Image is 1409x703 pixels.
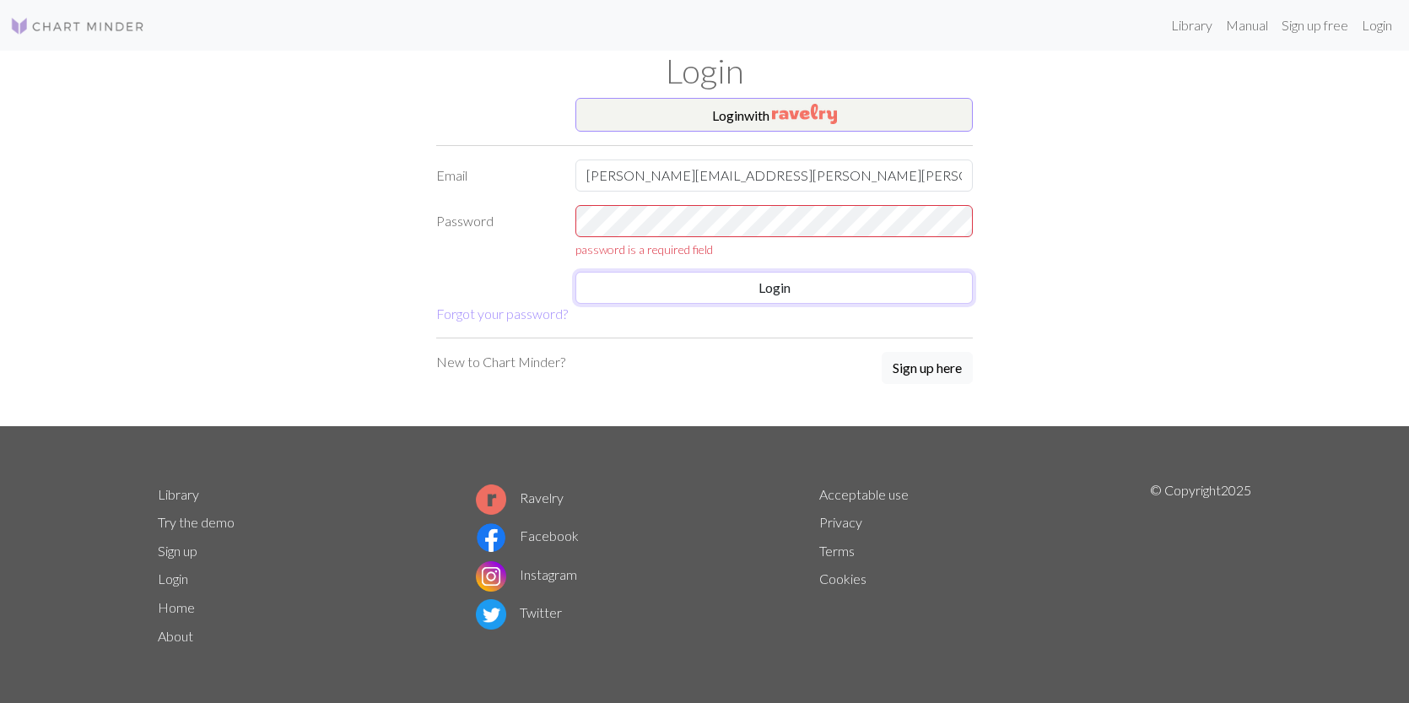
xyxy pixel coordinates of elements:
[476,566,577,582] a: Instagram
[819,486,909,502] a: Acceptable use
[882,352,973,384] button: Sign up here
[158,571,188,587] a: Login
[426,160,565,192] label: Email
[158,628,193,644] a: About
[1164,8,1219,42] a: Library
[476,604,562,620] a: Twitter
[1150,480,1251,651] p: © Copyright 2025
[158,486,199,502] a: Library
[819,514,862,530] a: Privacy
[1275,8,1355,42] a: Sign up free
[1219,8,1275,42] a: Manual
[436,352,565,372] p: New to Chart Minder?
[1355,8,1399,42] a: Login
[158,514,235,530] a: Try the demo
[575,98,973,132] button: Loginwith
[575,272,973,304] button: Login
[476,561,506,592] img: Instagram logo
[436,306,568,322] a: Forgot your password?
[772,104,837,124] img: Ravelry
[10,16,145,36] img: Logo
[426,205,565,258] label: Password
[882,352,973,386] a: Sign up here
[158,599,195,615] a: Home
[575,241,973,258] div: password is a required field
[148,51,1261,91] h1: Login
[476,527,579,543] a: Facebook
[476,484,506,515] img: Ravelry logo
[158,543,197,559] a: Sign up
[476,522,506,553] img: Facebook logo
[476,489,564,506] a: Ravelry
[476,599,506,630] img: Twitter logo
[819,543,855,559] a: Terms
[819,571,866,587] a: Cookies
